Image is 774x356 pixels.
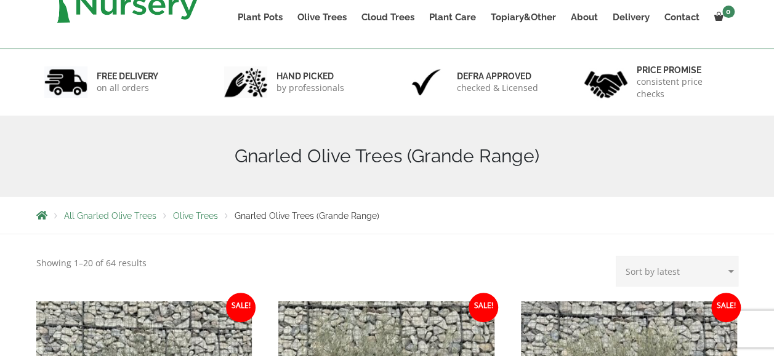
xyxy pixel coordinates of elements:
[405,66,448,98] img: 3.jpg
[173,211,218,221] a: Olive Trees
[224,66,267,98] img: 2.jpg
[235,211,379,221] span: Gnarled Olive Trees (Grande Range)
[711,293,741,322] span: Sale!
[230,9,290,26] a: Plant Pots
[44,66,87,98] img: 1.jpg
[637,65,730,76] h6: Price promise
[36,256,147,271] p: Showing 1–20 of 64 results
[469,293,498,322] span: Sale!
[707,9,738,26] a: 0
[276,82,344,94] p: by professionals
[483,9,563,26] a: Topiary&Other
[584,63,627,101] img: 4.jpg
[422,9,483,26] a: Plant Care
[637,76,730,100] p: consistent price checks
[605,9,657,26] a: Delivery
[657,9,707,26] a: Contact
[290,9,354,26] a: Olive Trees
[563,9,605,26] a: About
[276,71,344,82] h6: hand picked
[36,145,738,167] h1: Gnarled Olive Trees (Grande Range)
[354,9,422,26] a: Cloud Trees
[36,210,738,220] nav: Breadcrumbs
[457,82,538,94] p: checked & Licensed
[64,211,156,221] a: All Gnarled Olive Trees
[457,71,538,82] h6: Defra approved
[616,256,738,287] select: Shop order
[722,6,735,18] span: 0
[97,71,158,82] h6: FREE DELIVERY
[226,293,256,322] span: Sale!
[97,82,158,94] p: on all orders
